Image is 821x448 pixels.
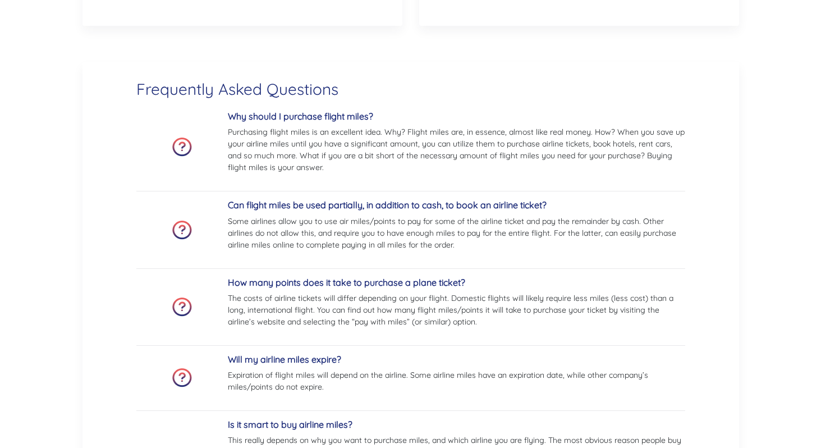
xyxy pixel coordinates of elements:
p: Expiration of flight miles will depend on the airline. Some airline miles have an expiration date... [228,369,685,393]
h5: How many points does it take to purchase a plane ticket? [228,277,685,288]
h3: Frequently Asked Questions [136,80,685,99]
h5: Is it smart to buy airline miles? [228,419,685,430]
h5: Why should I purchase flight miles? [228,111,685,122]
h5: Can flight miles be used partially, in addition to cash, to book an airline ticket? [228,200,685,211]
p: Some airlines allow you to use air miles/points to pay for some of the airline ticket and pay the... [228,216,685,251]
img: faq-icon.png [172,221,192,240]
img: faq-icon.png [172,298,192,317]
img: faq-icon.png [172,138,192,157]
h5: Will my airline miles expire? [228,354,685,365]
p: The costs of airline tickets will differ depending on your flight. Domestic flights will likely r... [228,292,685,328]
img: faq-icon.png [172,368,192,387]
p: Purchasing flight miles is an excellent idea. Why? Flight miles are, in essence, almost like real... [228,126,685,173]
